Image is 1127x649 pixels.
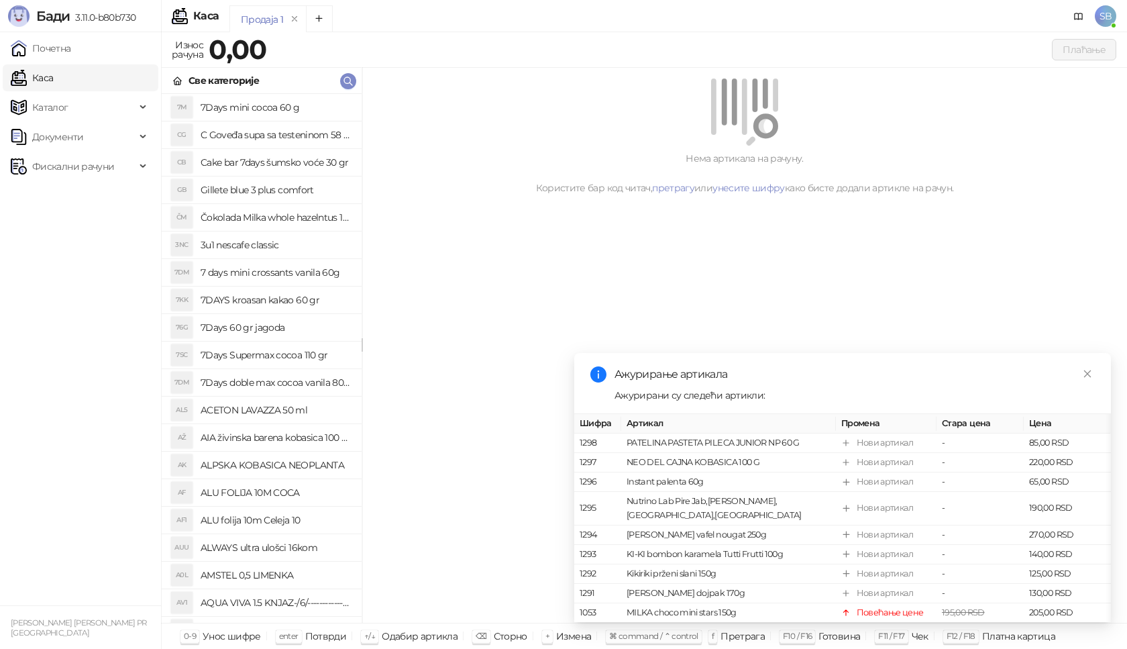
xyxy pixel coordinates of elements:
span: close [1083,369,1092,379]
div: Потврди [305,628,347,645]
td: 1294 [574,525,621,544]
span: 195,00 RSD [942,607,985,617]
div: Све категорије [189,73,259,88]
span: 0-9 [184,631,196,641]
h4: AMSTEL 0,5 LIMENKA [201,564,351,586]
div: AL5 [171,399,193,421]
td: 205,00 RSD [1024,603,1111,623]
th: Цена [1024,414,1111,434]
h4: 3u1 nescafe classic [201,234,351,256]
h4: ALU folija 10m Celeja 10 [201,509,351,531]
div: Нови артикал [857,567,913,581]
h4: Gillete blue 3 plus comfort [201,179,351,201]
img: Logo [8,5,30,27]
div: Претрага [720,628,765,645]
div: AVR [171,619,193,641]
a: Каса [11,64,53,91]
div: Платна картица [982,628,1055,645]
div: Одабир артикла [382,628,458,645]
button: remove [286,13,303,25]
button: Плаћање [1052,39,1116,60]
div: Измена [556,628,591,645]
h4: 7Days 60 gr jagoda [201,317,351,338]
div: Ажурирање артикала [614,366,1095,383]
h4: 7DAYS kroasan kakao 60 gr [201,289,351,311]
div: Нови артикал [857,587,913,600]
td: 1298 [574,434,621,453]
a: претрагу [652,182,694,194]
span: Документи [32,123,83,150]
td: - [936,564,1024,584]
a: Close [1080,366,1095,381]
td: - [936,545,1024,564]
div: Чек [912,628,928,645]
span: Каталог [32,94,68,121]
td: MILKA choco mini stars 150g [621,603,836,623]
td: 220,00 RSD [1024,453,1111,472]
div: AF [171,482,193,503]
h4: ACETON LAVAZZA 50 ml [201,399,351,421]
div: 7DM [171,372,193,393]
h4: AQUA VIVA 1.5 KNJAZ-/6/----------------- [201,592,351,613]
span: Фискални рачуни [32,153,114,180]
span: enter [279,631,299,641]
td: 85,00 RSD [1024,434,1111,453]
span: info-circle [590,366,606,383]
span: ⌫ [476,631,486,641]
h4: AQUA VIVA REBOOT 0.75L-/12/-- [201,619,351,641]
span: F12 / F18 [947,631,975,641]
td: KI-KI bombon karamela Tutti Frutti 100g [621,545,836,564]
span: ↑/↓ [364,631,375,641]
div: Каса [193,11,219,21]
td: 125,00 RSD [1024,564,1111,584]
span: Бади [36,8,70,24]
h4: C Goveđa supa sa testeninom 58 grama [201,124,351,146]
td: 140,00 RSD [1024,545,1111,564]
div: GB [171,179,193,201]
td: - [936,525,1024,544]
span: F10 / F16 [783,631,812,641]
span: 3.11.0-b80b730 [70,11,136,23]
td: 1291 [574,584,621,603]
div: Повећање цене [857,606,924,619]
span: F11 / F17 [878,631,904,641]
td: 190,00 RSD [1024,492,1111,525]
h4: Cake bar 7days šumsko voće 30 gr [201,152,351,173]
div: Нови артикал [857,456,913,469]
div: CG [171,124,193,146]
td: - [936,492,1024,525]
td: 1295 [574,492,621,525]
td: 1053 [574,603,621,623]
td: 270,00 RSD [1024,525,1111,544]
h4: 7 days mini crossants vanila 60g [201,262,351,283]
h4: 7Days mini cocoa 60 g [201,97,351,118]
div: AŽ [171,427,193,448]
span: SB [1095,5,1116,27]
th: Артикал [621,414,836,434]
div: 7DM [171,262,193,283]
td: 1292 [574,564,621,584]
div: A0L [171,564,193,586]
div: 3NC [171,234,193,256]
div: Ажурирани су следећи артикли: [614,388,1095,403]
div: ČM [171,207,193,228]
div: Нови артикал [857,436,913,450]
div: Износ рачуна [169,36,206,63]
div: Готовина [818,628,860,645]
a: Почетна [11,35,71,62]
div: 76G [171,317,193,338]
td: 130,00 RSD [1024,584,1111,603]
div: 7M [171,97,193,118]
div: 7SC [171,344,193,366]
div: Нема артикала на рачуну. Користите бар код читач, или како бисте додали артикле на рачун. [378,151,1111,195]
span: ⌘ command / ⌃ control [609,631,698,641]
div: Нови артикал [857,528,913,541]
td: Instant palenta 60g [621,472,836,492]
a: унесите шифру [712,182,785,194]
strong: 0,00 [209,33,266,66]
h4: ALWAYS ultra ulošci 16kom [201,537,351,558]
td: 1293 [574,545,621,564]
h4: Čokolada Milka whole hazelntus 100 gr [201,207,351,228]
td: 1297 [574,453,621,472]
div: Нови артикал [857,475,913,489]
